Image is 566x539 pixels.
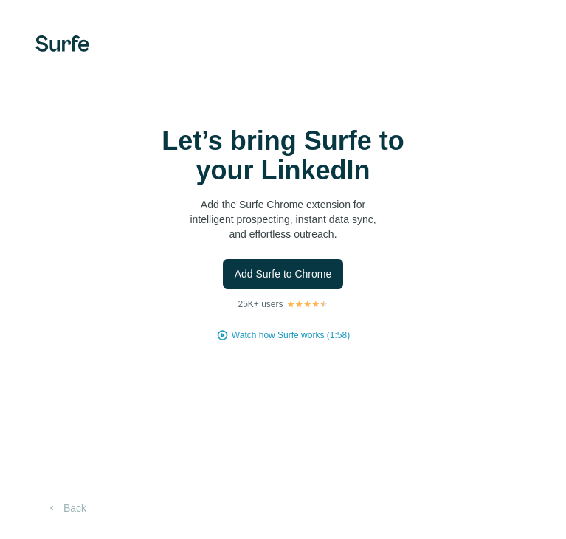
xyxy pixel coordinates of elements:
img: Rating Stars [286,300,328,309]
span: Add Surfe to Chrome [235,267,332,281]
button: Watch how Surfe works (1:58) [232,329,350,342]
p: 25K+ users [238,298,283,311]
img: Surfe's logo [35,35,89,52]
button: Add Surfe to Chrome [223,259,344,289]
button: Back [35,495,97,521]
p: Add the Surfe Chrome extension for intelligent prospecting, instant data sync, and effortless out... [136,197,431,241]
h1: Let’s bring Surfe to your LinkedIn [136,126,431,185]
